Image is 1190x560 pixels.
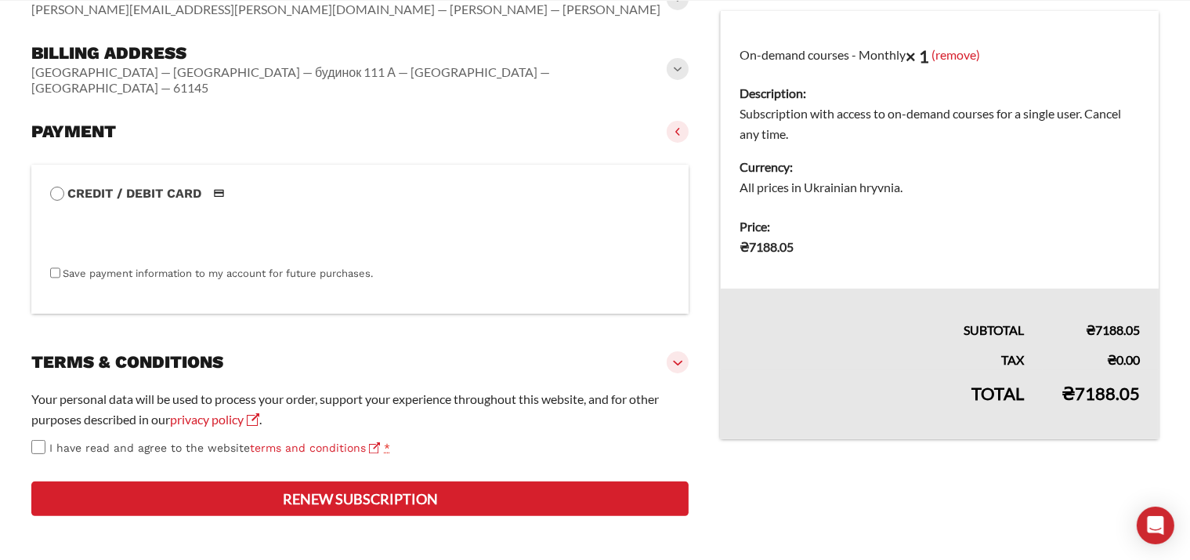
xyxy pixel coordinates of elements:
bdi: 7188.05 [1086,322,1140,337]
h3: Payment [31,121,116,143]
label: Credit / Debit Card [50,184,670,204]
label: Save payment information to my account for future purchases. [63,267,373,279]
dd: All prices in Ukrainian hryvnia. [740,177,1140,198]
h3: Billing address [31,42,670,64]
dt: Price: [740,216,1140,237]
span: ₴ [1107,352,1116,367]
th: Total [721,370,1043,439]
span: ₴ [1086,322,1095,337]
a: terms and conditions [250,442,380,454]
dt: Description: [740,83,1140,104]
img: Credit / Debit Card [204,184,233,203]
span: ₴ [1062,383,1075,404]
td: On-demand courses - Monthly [721,11,1159,207]
div: Open Intercom Messenger [1137,507,1174,544]
input: I have read and agree to the websiteterms and conditions * [31,440,45,454]
span: ₴ [740,239,749,254]
p: Your personal data will be used to process your order, support your experience throughout this we... [31,389,689,430]
bdi: 7188.05 [1062,383,1140,404]
h3: Terms & conditions [31,351,223,373]
dd: Subscription with access to on-demand courses for a single user. Cancel any time. [740,104,1140,144]
strong: × 1 [906,45,929,67]
span: I have read and agree to the website [49,442,380,454]
iframe: Secure payment input frame [47,201,667,265]
button: Renew subscription [31,482,689,516]
vaadin-horizontal-layout: [GEOGRAPHIC_DATA] — [GEOGRAPHIC_DATA] — будинок 111 А — [GEOGRAPHIC_DATA] — [GEOGRAPHIC_DATA] — 6... [31,64,670,96]
abbr: required [384,442,390,454]
th: Subtotal [721,289,1043,340]
dt: Currency: [740,157,1140,177]
bdi: 7188.05 [740,239,794,254]
th: Tax [721,340,1043,370]
vaadin-horizontal-layout: [PERSON_NAME][EMAIL_ADDRESS][PERSON_NAME][DOMAIN_NAME] — [PERSON_NAME] — [PERSON_NAME] [31,2,660,17]
a: (remove) [931,47,980,62]
input: Credit / Debit CardCredit / Debit Card [50,187,64,201]
bdi: 0.00 [1107,352,1140,367]
a: privacy policy [170,412,259,427]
